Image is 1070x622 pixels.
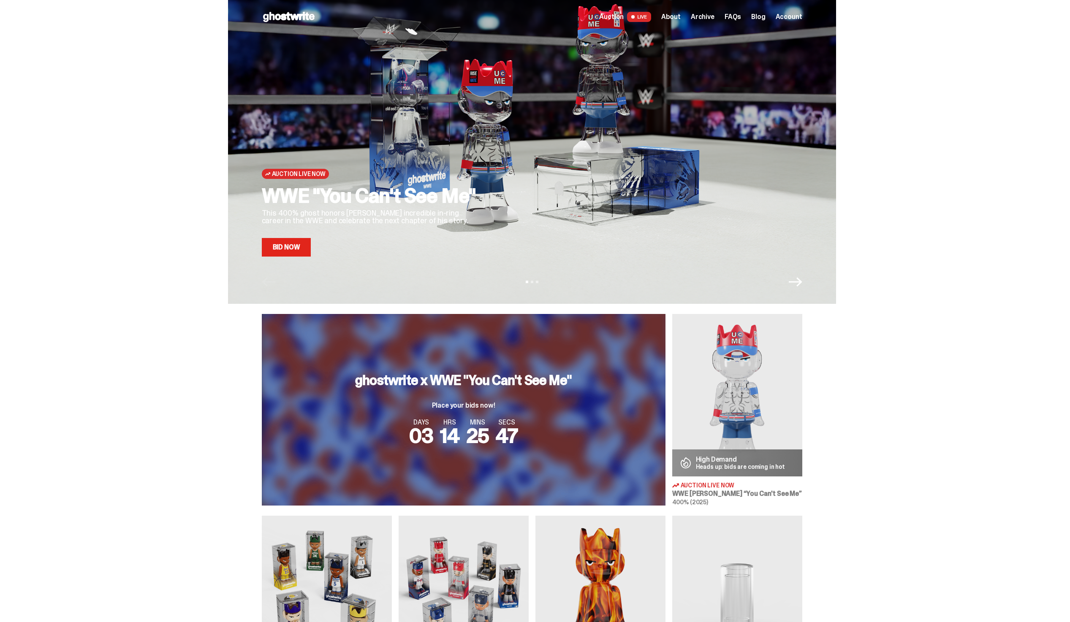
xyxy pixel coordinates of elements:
button: Next [789,275,802,289]
span: 25 [466,422,489,449]
span: 14 [440,422,459,449]
button: View slide 2 [531,281,533,283]
span: Auction Live Now [681,482,735,488]
button: View slide 3 [536,281,538,283]
span: HRS [440,419,459,426]
p: This 400% ghost honors [PERSON_NAME] incredible in-ring career in the WWE and celebrate the next ... [262,209,481,224]
span: MINS [466,419,489,426]
h3: ghostwrite x WWE "You Can't See Me" [355,373,572,387]
button: View slide 1 [526,281,528,283]
h3: WWE [PERSON_NAME] “You Can't See Me” [672,490,802,497]
a: Bid Now [262,238,311,257]
a: You Can't See Me High Demand Heads up: bids are coming in hot Auction Live Now [672,314,802,506]
a: Account [776,14,802,20]
span: 47 [496,422,518,449]
p: High Demand [696,456,785,463]
a: About [661,14,681,20]
img: You Can't See Me [672,314,802,476]
p: Heads up: bids are coming in hot [696,464,785,470]
a: Archive [691,14,714,20]
span: DAYS [409,419,433,426]
p: Place your bids now! [355,402,572,409]
a: FAQs [725,14,741,20]
span: 03 [409,422,433,449]
a: Blog [751,14,765,20]
span: Auction Live Now [272,170,326,177]
span: LIVE [627,12,651,22]
h2: WWE "You Can't See Me" [262,186,481,206]
span: SECS [496,419,518,426]
span: 400% (2025) [672,498,708,506]
a: Auction LIVE [599,12,651,22]
span: Auction [599,14,624,20]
